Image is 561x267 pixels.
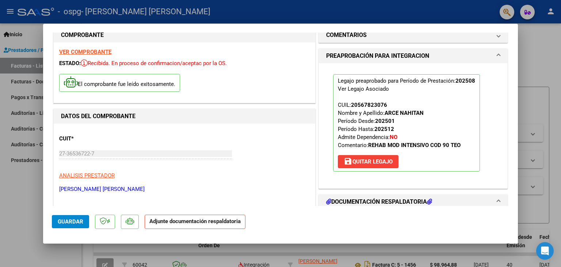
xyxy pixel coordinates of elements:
[59,172,115,179] span: ANALISIS PRESTADOR
[319,195,507,209] mat-expansion-panel-header: DOCUMENTACIÓN RESPALDATORIA
[536,242,554,260] div: Open Intercom Messenger
[59,135,134,143] p: CUIT
[375,118,395,124] strong: 202501
[338,85,389,93] div: Ver Legajo Asociado
[59,49,111,55] a: VER COMPROBANTE
[61,31,104,38] strong: COMPROBANTE
[58,218,83,225] span: Guardar
[326,52,429,60] h1: PREAPROBACIÓN PARA INTEGRACION
[319,49,507,63] mat-expansion-panel-header: PREAPROBACIÓN PARA INTEGRACION
[455,78,475,84] strong: 202508
[326,31,367,40] h1: COMENTARIOS
[374,126,394,132] strong: 202512
[344,157,352,166] mat-icon: save
[59,185,310,193] p: [PERSON_NAME] [PERSON_NAME]
[338,155,398,168] button: Quitar Legajo
[59,60,81,67] span: ESTADO:
[338,142,461,148] span: Comentario:
[59,204,134,213] p: Area destinado *
[368,142,461,148] strong: REHAB MOD INTENSIVO COD 90 TEO
[390,134,397,140] strong: NO
[326,198,432,206] h1: DOCUMENTACIÓN RESPALDATORIA
[319,63,507,188] div: PREAPROBACIÓN PARA INTEGRACION
[338,102,461,148] span: CUIL: Nombre y Apellido: Período Desde: Período Hasta: Admite Dependencia:
[81,60,227,67] span: Recibida. En proceso de confirmacion/aceptac por la OS.
[319,28,507,42] mat-expansion-panel-header: COMENTARIOS
[61,113,136,120] strong: DATOS DEL COMPROBANTE
[385,110,424,116] strong: ARCE NAHITAN
[59,74,180,92] p: El comprobante fue leído exitosamente.
[149,218,241,225] strong: Adjunte documentación respaldatoria
[52,215,89,228] button: Guardar
[333,74,480,172] p: Legajo preaprobado para Período de Prestación:
[344,158,393,165] span: Quitar Legajo
[351,101,387,109] div: 20567823076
